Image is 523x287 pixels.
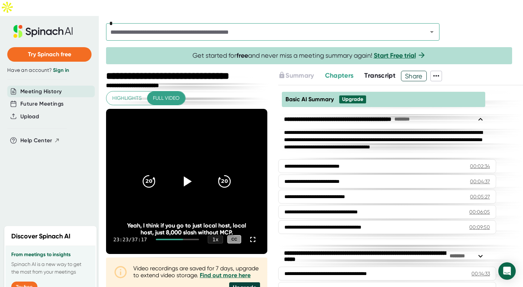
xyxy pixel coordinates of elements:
[278,71,314,81] button: Summary
[20,87,62,96] button: Meeting History
[470,178,490,185] div: 00:04:37
[11,231,70,241] h2: Discover Spinach AI
[122,222,251,236] div: Yeah, I think if you go to just local host, local host, just 8,000 slash without MCP.
[427,27,437,37] button: Open
[7,67,92,74] div: Have an account?
[153,94,179,103] span: Full video
[236,52,248,60] b: free
[469,224,490,231] div: 00:09:50
[28,51,71,58] span: Try Spinach free
[227,235,241,243] div: CC
[364,71,396,79] span: Transcript
[469,208,490,216] div: 00:06:05
[11,252,90,258] h3: From meetings to insights
[147,91,185,105] button: Full video
[7,47,92,62] button: Try Spinach free
[325,71,354,81] button: Chapters
[208,235,223,243] div: 1 x
[113,237,147,242] div: 23:23 / 37:17
[498,262,516,280] div: Open Intercom Messenger
[20,136,52,145] span: Help Center
[470,193,490,200] div: 00:05:27
[20,100,64,108] button: Future Meetings
[133,265,260,279] div: Video recordings are saved for 7 days, upgrade to extend video storage.
[374,52,416,60] a: Start Free trial
[401,70,426,82] span: Share
[112,94,142,103] span: Highlights
[471,270,490,277] div: 00:14:33
[106,91,147,105] button: Highlights
[200,272,251,279] a: Find out more here
[192,52,426,60] span: Get started for and never miss a meeting summary again!
[470,163,490,170] div: 00:02:34
[20,136,60,145] button: Help Center
[285,71,314,79] span: Summary
[20,112,39,121] button: Upload
[401,71,427,81] button: Share
[285,96,334,103] span: Basic AI Summary
[325,71,354,79] span: Chapters
[364,71,396,81] button: Transcript
[53,67,69,73] a: Sign in
[342,96,363,103] div: Upgrade
[11,261,90,276] p: Spinach AI is a new way to get the most from your meetings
